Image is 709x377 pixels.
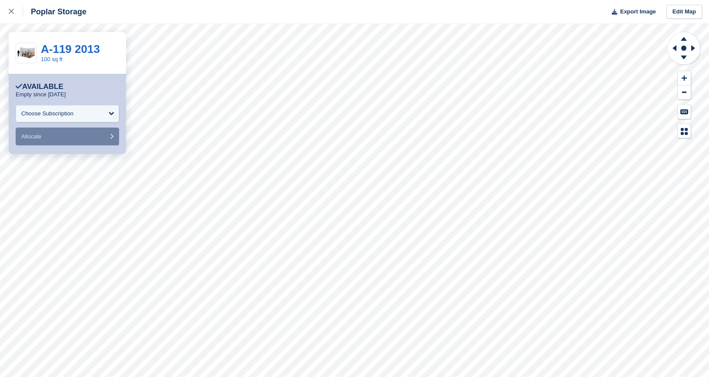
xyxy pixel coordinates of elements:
[21,109,73,118] div: Choose Subscription
[678,105,691,119] button: Keyboard Shortcuts
[23,7,86,17] div: Poplar Storage
[620,7,656,16] span: Export Image
[678,71,691,85] button: Zoom In
[678,124,691,138] button: Map Legend
[41,43,100,56] a: A-119 2013
[606,5,656,19] button: Export Image
[16,82,63,91] div: Available
[666,5,702,19] a: Edit Map
[16,128,119,145] button: Allocate
[41,56,63,62] a: 100 sq ft
[16,46,36,61] img: 100-sqft-unit.jpeg
[678,85,691,100] button: Zoom Out
[21,133,41,140] span: Allocate
[16,91,66,98] p: Empty since [DATE]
